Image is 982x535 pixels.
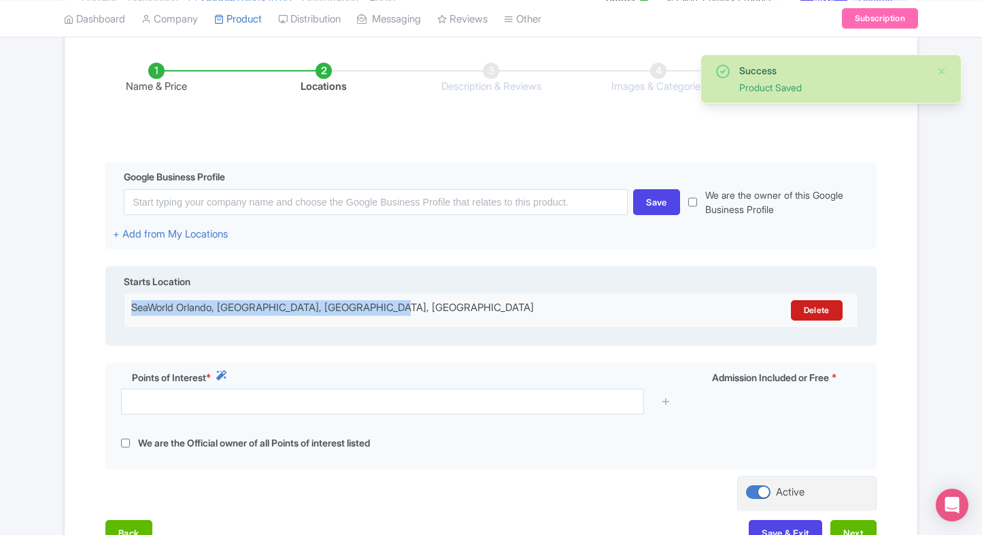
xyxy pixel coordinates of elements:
label: We are the Official owner of all Points of interest listed [138,436,370,451]
span: Google Business Profile [124,169,225,184]
li: Name & Price [73,63,240,95]
li: Locations [240,63,407,95]
div: Active [776,485,805,500]
span: Points of Interest [132,370,206,385]
a: + Add from My Locations [113,227,228,240]
li: Images & Categories [575,63,742,95]
span: Admission Included or Free [712,370,829,385]
span: Starts Location [124,274,190,289]
div: Product Saved [739,80,926,95]
label: We are the owner of this Google Business Profile [705,188,869,216]
a: Subscription [842,8,918,29]
div: Save [633,189,680,215]
li: Description & Reviews [407,63,575,95]
div: Open Intercom Messenger [936,489,968,521]
a: Delete [791,300,843,321]
div: Success [739,63,926,78]
input: Start typing your company name and choose the Google Business Profile that relates to this product. [124,189,628,215]
button: Close [936,63,947,80]
div: SeaWorld Orlando, [GEOGRAPHIC_DATA], [GEOGRAPHIC_DATA], [GEOGRAPHIC_DATA] [131,300,671,321]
